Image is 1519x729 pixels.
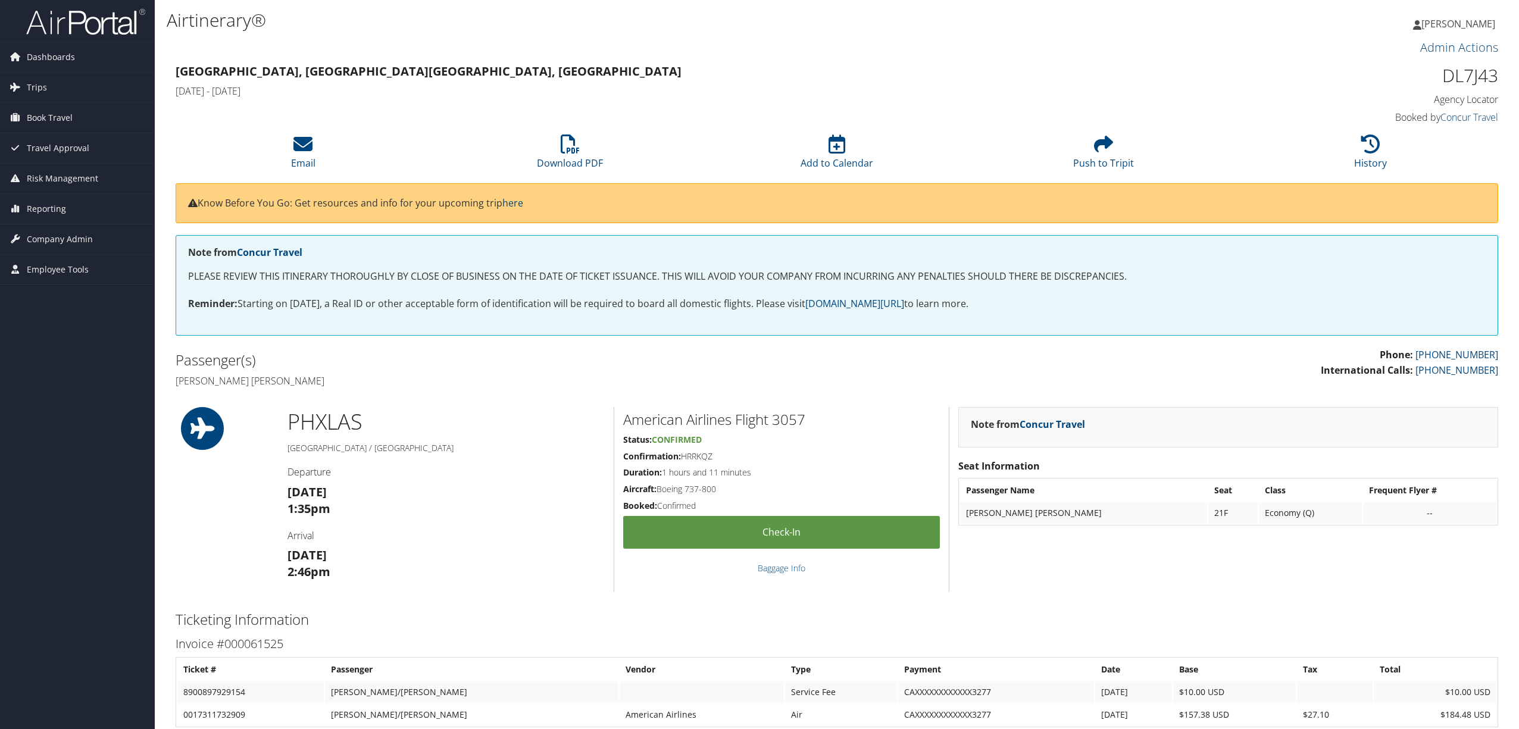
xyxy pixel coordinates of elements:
[27,194,66,224] span: Reporting
[176,609,1498,630] h2: Ticketing Information
[1369,508,1490,518] div: --
[287,465,605,478] h4: Departure
[325,704,619,725] td: [PERSON_NAME]/[PERSON_NAME]
[1321,364,1413,377] strong: International Calls:
[287,564,330,580] strong: 2:46pm
[1173,659,1296,680] th: Base
[1440,111,1498,124] a: Concur Travel
[1421,17,1495,30] span: [PERSON_NAME]
[502,196,523,209] a: here
[1181,93,1498,106] h4: Agency Locator
[287,547,327,563] strong: [DATE]
[176,374,828,387] h4: [PERSON_NAME] [PERSON_NAME]
[898,681,1094,703] td: CAXXXXXXXXXXXX3277
[898,704,1094,725] td: CAXXXXXXXXXXXX3277
[1374,681,1496,703] td: $10.00 USD
[287,500,330,517] strong: 1:35pm
[1208,502,1258,524] td: 21F
[623,500,657,511] strong: Booked:
[27,255,89,284] span: Employee Tools
[1259,502,1361,524] td: Economy (Q)
[785,681,897,703] td: Service Fee
[623,450,681,462] strong: Confirmation:
[652,434,702,445] span: Confirmed
[27,103,73,133] span: Book Travel
[176,636,1498,652] h3: Invoice #000061525
[620,659,783,680] th: Vendor
[291,141,315,170] a: Email
[177,704,324,725] td: 0017311732909
[27,164,98,193] span: Risk Management
[960,502,1207,524] td: [PERSON_NAME] [PERSON_NAME]
[623,467,940,478] h5: 1 hours and 11 minutes
[1415,364,1498,377] a: [PHONE_NUMBER]
[1380,348,1413,361] strong: Phone:
[1173,681,1296,703] td: $10.00 USD
[623,409,940,430] h2: American Airlines Flight 3057
[623,450,940,462] h5: HRRKQZ
[1073,141,1134,170] a: Push to Tripit
[1363,480,1496,501] th: Frequent Flyer #
[188,297,237,310] strong: Reminder:
[1259,480,1361,501] th: Class
[1095,681,1172,703] td: [DATE]
[188,196,1486,211] p: Know Before You Go: Get resources and info for your upcoming trip
[620,704,783,725] td: American Airlines
[27,42,75,72] span: Dashboards
[623,434,652,445] strong: Status:
[623,483,940,495] h5: Boeing 737-800
[1181,63,1498,88] h1: DL7J43
[1420,39,1498,55] a: Admin Actions
[287,484,327,500] strong: [DATE]
[27,224,93,254] span: Company Admin
[623,483,657,495] strong: Aircraft:
[537,141,603,170] a: Download PDF
[287,407,605,437] h1: PHX LAS
[1208,480,1258,501] th: Seat
[1413,6,1507,42] a: [PERSON_NAME]
[1297,704,1373,725] td: $27.10
[26,8,145,36] img: airportal-logo.png
[188,246,302,259] strong: Note from
[801,141,873,170] a: Add to Calendar
[1095,659,1172,680] th: Date
[1173,704,1296,725] td: $157.38 USD
[27,73,47,102] span: Trips
[1354,141,1387,170] a: History
[623,467,662,478] strong: Duration:
[971,418,1085,431] strong: Note from
[167,8,1060,33] h1: Airtinerary®
[958,459,1040,473] strong: Seat Information
[898,659,1094,680] th: Payment
[177,659,324,680] th: Ticket #
[1020,418,1085,431] a: Concur Travel
[176,350,828,370] h2: Passenger(s)
[1095,704,1172,725] td: [DATE]
[325,659,619,680] th: Passenger
[623,516,940,549] a: Check-in
[325,681,619,703] td: [PERSON_NAME]/[PERSON_NAME]
[188,296,1486,312] p: Starting on [DATE], a Real ID or other acceptable form of identification will be required to boar...
[176,63,682,79] strong: [GEOGRAPHIC_DATA], [GEOGRAPHIC_DATA] [GEOGRAPHIC_DATA], [GEOGRAPHIC_DATA]
[27,133,89,163] span: Travel Approval
[1374,704,1496,725] td: $184.48 USD
[1181,111,1498,124] h4: Booked by
[758,562,805,574] a: Baggage Info
[177,681,324,703] td: 8900897929154
[176,85,1163,98] h4: [DATE] - [DATE]
[237,246,302,259] a: Concur Travel
[623,500,940,512] h5: Confirmed
[805,297,904,310] a: [DOMAIN_NAME][URL]
[1374,659,1496,680] th: Total
[785,659,897,680] th: Type
[960,480,1207,501] th: Passenger Name
[188,269,1486,284] p: PLEASE REVIEW THIS ITINERARY THOROUGHLY BY CLOSE OF BUSINESS ON THE DATE OF TICKET ISSUANCE. THIS...
[1297,659,1373,680] th: Tax
[1415,348,1498,361] a: [PHONE_NUMBER]
[785,704,897,725] td: Air
[287,442,605,454] h5: [GEOGRAPHIC_DATA] / [GEOGRAPHIC_DATA]
[287,529,605,542] h4: Arrival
